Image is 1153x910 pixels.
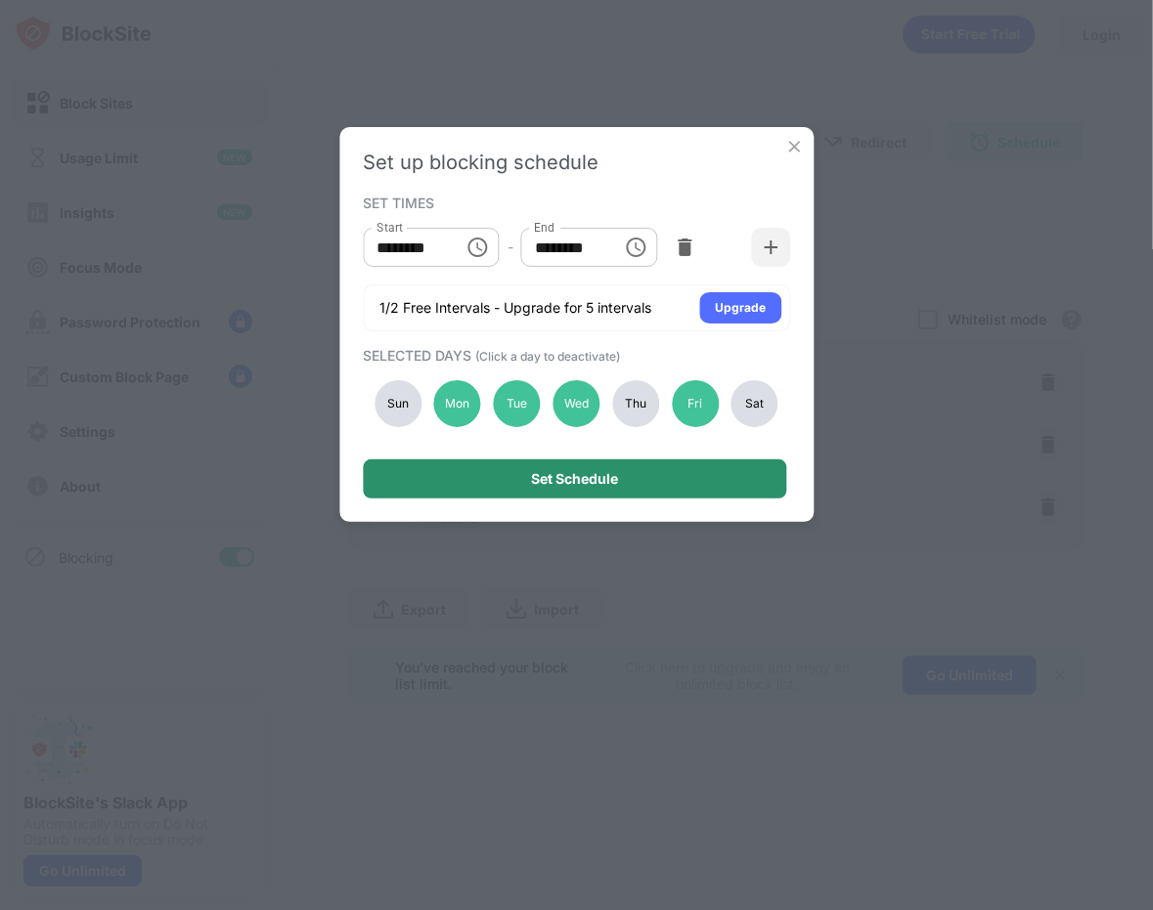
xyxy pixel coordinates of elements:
div: SELECTED DAYS [363,347,785,364]
div: Fri [672,380,719,427]
button: Choose time, selected time is 6:00 PM [617,228,656,267]
img: x-button.svg [784,137,804,156]
div: Wed [553,380,599,427]
div: Upgrade [715,298,766,318]
div: Tue [494,380,541,427]
button: Choose time, selected time is 6:00 AM [459,228,498,267]
div: Thu [612,380,659,427]
label: End [535,219,555,236]
div: Mon [434,380,481,427]
div: Set Schedule [531,471,618,487]
div: Sun [375,380,421,427]
div: SET TIMES [363,195,785,210]
div: Sat [732,380,778,427]
label: Start [377,219,402,236]
div: 1/2 Free Intervals - Upgrade for 5 intervals [379,298,651,318]
span: (Click a day to deactivate) [475,349,620,364]
div: Set up blocking schedule [363,151,790,174]
div: - [508,237,513,258]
